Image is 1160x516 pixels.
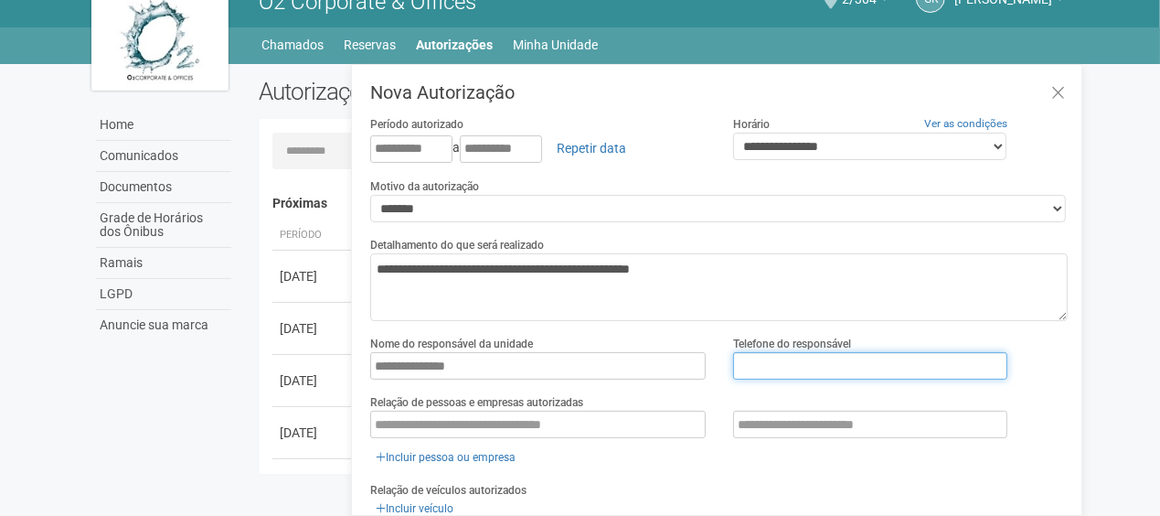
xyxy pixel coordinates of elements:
a: Minha Unidade [514,32,599,58]
label: Relação de veículos autorizados [370,482,527,499]
a: Grade de Horários dos Ônibus [96,203,231,248]
label: Motivo da autorização [370,178,479,195]
label: Nome do responsável da unidade [370,336,533,352]
div: [DATE] [280,371,347,390]
label: Telefone do responsável [733,336,851,352]
label: Período autorizado [370,116,463,133]
h3: Nova Autorização [370,83,1068,102]
div: [DATE] [280,319,347,338]
a: Ver as condições [924,117,1007,130]
h2: Autorizações [259,78,650,105]
div: a [370,133,706,164]
a: LGPD [96,279,231,310]
label: Detalhamento do que será realizado [370,237,544,253]
a: Repetir data [545,133,638,164]
a: Documentos [96,172,231,203]
th: Período [272,220,355,251]
div: [DATE] [280,424,347,442]
a: Reservas [345,32,397,58]
label: Horário [733,116,770,133]
a: Ramais [96,248,231,279]
a: Chamados [262,32,325,58]
a: Anuncie sua marca [96,310,231,340]
label: Relação de pessoas e empresas autorizadas [370,394,583,411]
a: Incluir pessoa ou empresa [370,447,521,468]
a: Autorizações [417,32,494,58]
a: Comunicados [96,141,231,172]
div: [DATE] [280,267,347,285]
a: Home [96,110,231,141]
h4: Próximas [272,197,1056,210]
